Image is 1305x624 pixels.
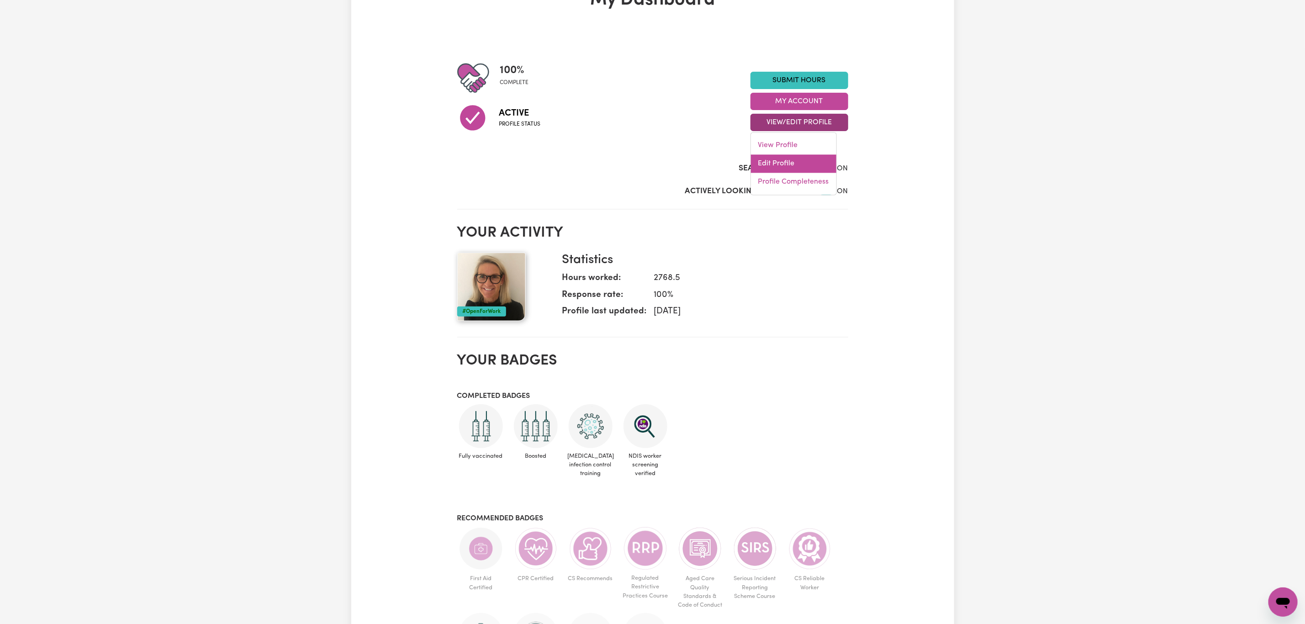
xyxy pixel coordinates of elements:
dt: Profile last updated: [562,305,647,322]
span: 100 % [500,62,529,79]
a: View Profile [751,137,836,155]
div: Profile completeness: 100% [500,62,536,94]
span: Aged Care Quality Standards & Code of Conduct [676,571,724,613]
div: #OpenForWork [457,307,506,317]
span: Regulated Restrictive Practices Course [622,570,669,604]
span: NDIS worker screening verified [622,448,669,482]
dd: 100 % [647,289,841,302]
span: [MEDICAL_DATA] infection control training [567,448,614,482]
img: Care and support worker has completed CPR Certification [514,527,558,571]
span: CS Reliable Worker [786,571,834,595]
label: Search Visibility [739,163,808,175]
span: First Aid Certified [457,571,505,595]
img: CS Academy: Regulated Restrictive Practices course completed [623,527,667,570]
label: Actively Looking for Clients [685,185,808,197]
span: ON [837,188,848,195]
img: Care and support worker has completed First Aid Certification [459,527,503,571]
img: NDIS Worker Screening Verified [623,404,667,448]
img: Care and support worker has received 2 doses of COVID-19 vaccine [459,404,503,448]
span: ON [837,165,848,172]
img: Care and support worker has received booster dose of COVID-19 vaccination [514,404,558,448]
button: My Account [750,93,848,110]
dt: Response rate: [562,289,647,306]
span: CPR Certified [512,571,560,587]
iframe: Button to launch messaging window, conversation in progress [1268,587,1298,617]
span: Serious Incident Reporting Scheme Course [731,571,779,604]
div: View/Edit Profile [750,132,837,196]
dd: 2768.5 [647,272,841,285]
span: Active [499,106,541,120]
a: Profile Completeness [751,173,836,191]
h3: Statistics [562,253,841,268]
span: Profile status [499,120,541,128]
button: View/Edit Profile [750,114,848,131]
dt: Hours worked: [562,272,647,289]
dd: [DATE] [647,305,841,318]
span: CS Recommends [567,571,614,587]
h2: Your activity [457,224,848,242]
img: CS Academy: COVID-19 Infection Control Training course completed [569,404,613,448]
img: Care worker is recommended by Careseekers [569,527,613,571]
h2: Your badges [457,352,848,370]
img: Care worker is most reliable worker [788,527,832,571]
img: Your profile picture [457,253,526,321]
img: CS Academy: Serious Incident Reporting Scheme course completed [733,527,777,571]
a: Submit Hours [750,72,848,89]
a: Edit Profile [751,155,836,173]
span: Fully vaccinated [457,448,505,464]
span: Boosted [512,448,560,464]
span: complete [500,79,529,87]
h3: Recommended badges [457,514,848,523]
h3: Completed badges [457,392,848,401]
img: CS Academy: Aged Care Quality Standards & Code of Conduct course completed [678,527,722,571]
